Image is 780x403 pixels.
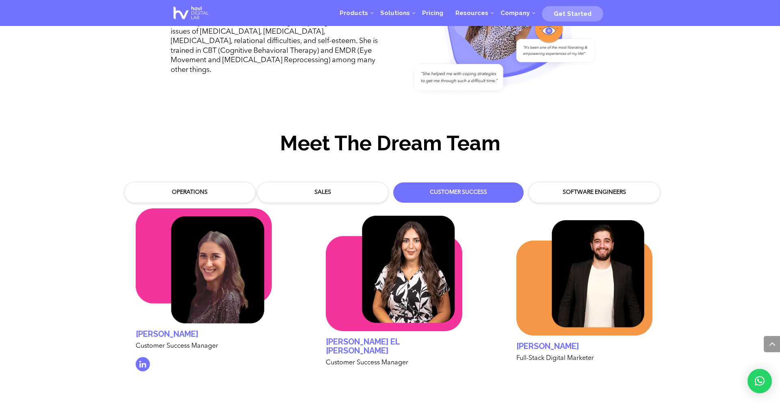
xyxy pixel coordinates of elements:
div: Operations [131,188,249,197]
span: Company [500,9,530,17]
div: Sales [264,188,382,197]
span: Resources [455,9,488,17]
a: Solutions [374,1,416,25]
div: Software Engineers [535,188,653,197]
span: Get Started [554,10,591,17]
a: Company [494,1,536,25]
a: Get Started [542,7,603,19]
h2: Meet The Dream Team [171,132,609,158]
span: Solutions [380,9,410,17]
div: Customer Success [399,188,518,197]
a: Products [334,1,374,25]
a: Pricing [416,1,449,25]
span: Products [340,9,368,17]
a: Resources [449,1,494,25]
span: Pricing [422,9,443,17]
